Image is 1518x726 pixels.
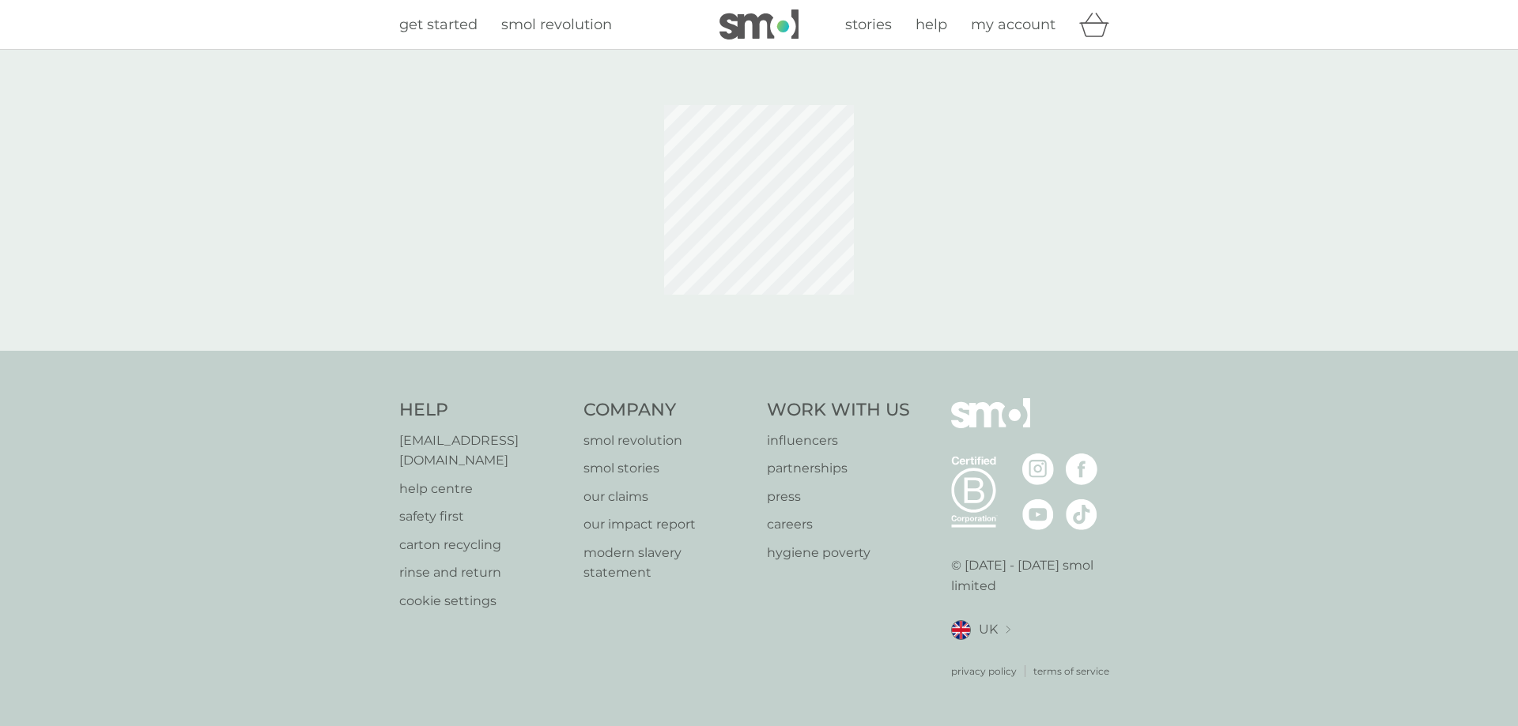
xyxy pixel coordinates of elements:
span: UK [979,619,998,640]
img: visit the smol Tiktok page [1066,498,1097,530]
a: my account [971,13,1055,36]
img: visit the smol Instagram page [1022,453,1054,485]
h4: Help [399,398,568,423]
h4: Work With Us [767,398,910,423]
span: my account [971,16,1055,33]
div: basket [1079,9,1119,40]
a: rinse and return [399,562,568,583]
a: privacy policy [951,664,1017,679]
img: visit the smol Youtube page [1022,498,1054,530]
a: press [767,487,910,507]
a: [EMAIL_ADDRESS][DOMAIN_NAME] [399,431,568,471]
a: help centre [399,479,568,499]
span: help [916,16,947,33]
a: stories [845,13,892,36]
a: smol stories [583,458,752,479]
a: hygiene poverty [767,543,910,563]
a: smol revolution [583,431,752,451]
img: UK flag [951,620,971,640]
a: modern slavery statement [583,543,752,583]
a: cookie settings [399,591,568,611]
a: our claims [583,487,752,507]
a: help [916,13,947,36]
a: get started [399,13,478,36]
span: get started [399,16,478,33]
a: smol revolution [501,13,612,36]
a: terms of service [1033,664,1109,679]
a: careers [767,514,910,535]
a: influencers [767,431,910,451]
span: stories [845,16,892,33]
span: smol revolution [501,16,612,33]
a: carton recycling [399,535,568,555]
a: safety first [399,506,568,527]
img: select a new location [1006,626,1010,634]
img: smol [951,398,1030,452]
img: smol [719,9,799,39]
a: partnerships [767,458,910,479]
p: © [DATE] - [DATE] smol limited [951,555,1120,596]
a: our impact report [583,514,752,535]
img: visit the smol Facebook page [1066,453,1097,485]
h4: Company [583,398,752,423]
